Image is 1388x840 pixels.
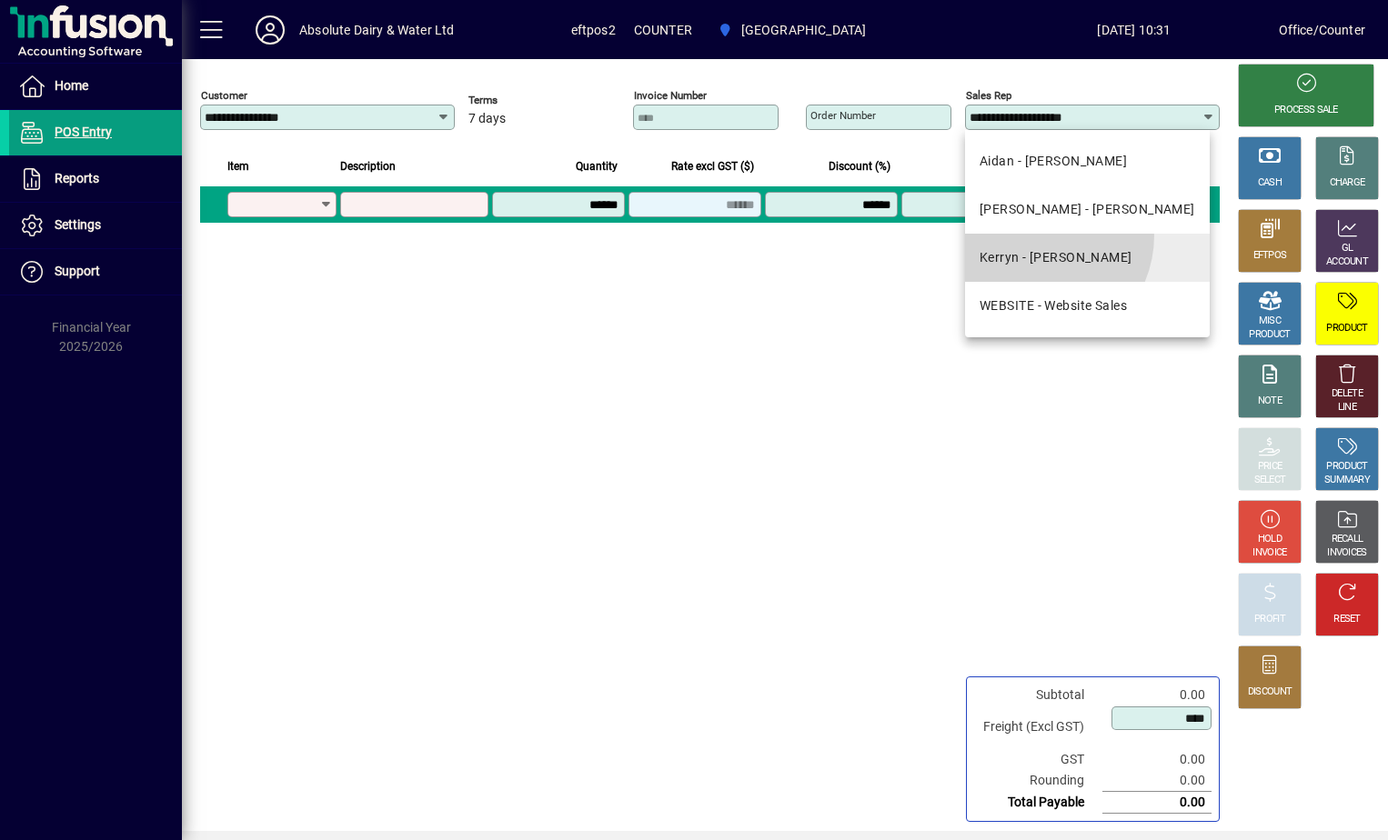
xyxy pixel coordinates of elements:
[741,15,867,45] span: [GEOGRAPHIC_DATA]
[55,217,101,232] span: Settings
[1102,685,1212,705] td: 0.00
[974,705,1102,749] td: Freight (Excl GST)
[1252,546,1286,560] div: INVOICE
[829,156,890,176] span: Discount (%)
[241,14,299,46] button: Profile
[1248,685,1292,699] div: DISCOUNT
[980,248,1132,267] div: Kerryn - [PERSON_NAME]
[340,156,396,176] span: Description
[299,15,455,45] div: Absolute Dairy & Water Ltd
[966,89,1011,102] mat-label: Sales rep
[9,249,182,295] a: Support
[1258,176,1282,190] div: CASH
[980,296,1127,315] div: WEBSITE - Website Sales
[1254,474,1286,487] div: SELECT
[974,685,1102,705] td: Subtotal
[1102,770,1212,792] td: 0.00
[9,156,182,202] a: Reports
[1330,176,1365,190] div: CHARGE
[1253,249,1287,263] div: EFTPOS
[671,156,754,176] span: Rate excl GST ($)
[1327,546,1366,560] div: INVOICES
[1342,242,1353,255] div: GL
[1279,15,1365,45] div: Office/Counter
[965,137,1210,185] mat-option: Aidan - Aidan Wright
[980,152,1127,171] div: Aidan - [PERSON_NAME]
[576,156,618,176] span: Quantity
[227,156,249,176] span: Item
[634,89,707,102] mat-label: Invoice number
[1338,401,1356,415] div: LINE
[55,125,112,139] span: POS Entry
[1258,460,1282,474] div: PRICE
[1259,315,1281,328] div: MISC
[1332,533,1363,546] div: RECALL
[990,15,1278,45] span: [DATE] 10:31
[810,109,876,122] mat-label: Order number
[1258,533,1282,546] div: HOLD
[634,15,692,45] span: COUNTER
[1102,792,1212,814] td: 0.00
[9,203,182,248] a: Settings
[974,749,1102,770] td: GST
[1249,328,1290,342] div: PRODUCT
[980,200,1195,219] div: [PERSON_NAME] - [PERSON_NAME]
[468,112,506,126] span: 7 days
[1102,749,1212,770] td: 0.00
[1254,613,1285,626] div: PROFIT
[9,64,182,109] a: Home
[55,171,99,185] span: Reports
[965,185,1210,234] mat-option: Dan - Dan Simpson
[1326,460,1367,474] div: PRODUCT
[1324,474,1370,487] div: SUMMARY
[965,282,1210,330] mat-option: WEBSITE - Website Sales
[1274,104,1338,117] div: PROCESS SALE
[974,792,1102,814] td: Total Payable
[1258,395,1282,408] div: NOTE
[468,95,578,106] span: Terms
[710,14,873,46] span: Matata Road
[55,264,100,278] span: Support
[1326,322,1367,335] div: PRODUCT
[1332,387,1363,401] div: DELETE
[974,770,1102,792] td: Rounding
[571,15,616,45] span: eftpos2
[55,78,88,93] span: Home
[1333,613,1361,626] div: RESET
[965,234,1210,282] mat-option: Kerryn - Kerryn Simpson
[201,89,247,102] mat-label: Customer
[1326,255,1368,269] div: ACCOUNT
